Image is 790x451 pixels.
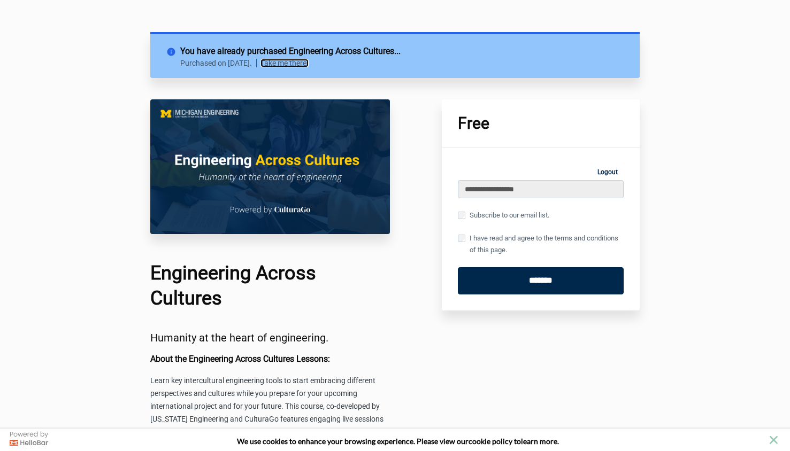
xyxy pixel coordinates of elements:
label: Subscribe to our email list. [458,209,549,221]
span: We use cookies to enhance your browsing experience. Please view our [237,437,469,446]
a: Logout [592,164,624,180]
span: learn more. [521,437,559,446]
a: cookie policy [469,437,512,446]
h1: Free [458,115,624,131]
label: I have read and agree to the terms and conditions of this page. [458,232,624,256]
span: Humanity at the heart of engineering. [150,331,328,344]
input: I have read and agree to the terms and conditions of this page. [458,235,465,242]
img: 02d04e1-0800-2025-a72d-d03204e05687_Course_Main_Image.png [150,99,390,234]
b: About the Engineering Across Cultures Lessons: [150,354,330,364]
strong: to [514,437,521,446]
p: Purchased on [DATE]. [180,59,257,67]
a: Take me there! [260,59,309,67]
button: close [767,433,780,447]
i: info [166,45,180,55]
h2: You have already purchased Engineering Across Cultures... [180,45,624,58]
h1: Engineering Across Cultures [150,261,390,311]
input: Subscribe to our email list. [458,212,465,219]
